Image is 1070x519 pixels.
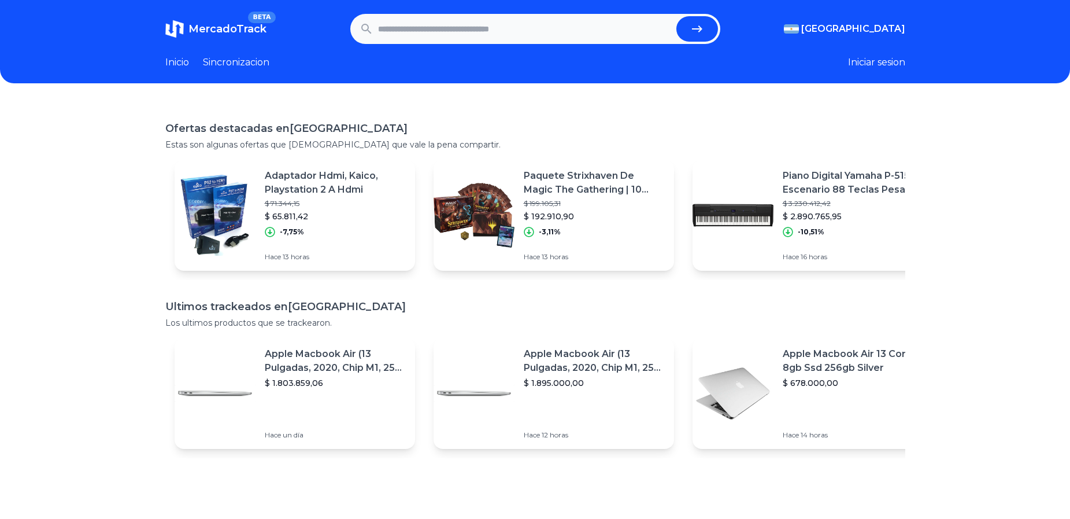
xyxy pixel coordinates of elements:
h1: Ultimos trackeados en [GEOGRAPHIC_DATA] [165,299,905,315]
p: Hace un día [265,430,406,440]
a: Sincronizacion [203,56,269,69]
p: Hace 14 horas [783,430,924,440]
a: Featured imageApple Macbook Air (13 Pulgadas, 2020, Chip M1, 256 Gb De Ssd, 8 Gb De Ram) - Plata$... [175,338,415,449]
a: Featured imageAdaptador Hdmi, Kaico, Playstation 2 A Hdmi$ 71.344,15$ 65.811,42-7,75%Hace 13 horas [175,160,415,271]
p: $ 1.895.000,00 [524,377,665,389]
img: Featured image [693,353,773,434]
p: -7,75% [280,227,304,237]
span: MercadoTrack [188,23,266,35]
p: Paquete Strixhaven De Magic The Gathering | 10 Potenciadores [524,169,665,197]
p: $ 1.803.859,06 [265,377,406,389]
p: Hace 13 horas [265,252,406,262]
p: Apple Macbook Air (13 Pulgadas, 2020, Chip M1, 256 Gb De Ssd, 8 Gb De Ram) - Plata [265,347,406,375]
a: Featured imageApple Macbook Air (13 Pulgadas, 2020, Chip M1, 256 Gb De Ssd, 8 Gb De Ram) - Plata$... [434,338,674,449]
img: Argentina [784,24,799,34]
p: $ 199.105,31 [524,199,665,208]
p: Hace 16 horas [783,252,924,262]
p: Apple Macbook Air (13 Pulgadas, 2020, Chip M1, 256 Gb De Ssd, 8 Gb De Ram) - Plata [524,347,665,375]
a: Featured imagePaquete Strixhaven De Magic The Gathering | 10 Potenciadores$ 199.105,31$ 192.910,9... [434,160,674,271]
img: Featured image [434,353,514,434]
button: Iniciar sesion [848,56,905,69]
h1: Ofertas destacadas en [GEOGRAPHIC_DATA] [165,120,905,137]
button: [GEOGRAPHIC_DATA] [784,22,905,36]
a: Featured imagePiano Digital Yamaha P-515b Escenario 88 Teclas Pesadas Cuo$ 3.230.412,42$ 2.890.76... [693,160,933,271]
img: Featured image [175,175,256,256]
p: $ 71.344,15 [265,199,406,208]
img: Featured image [175,353,256,434]
p: $ 678.000,00 [783,377,924,389]
a: Featured imageApple Macbook Air 13 Core I5 8gb Ssd 256gb Silver$ 678.000,00Hace 14 horas [693,338,933,449]
p: -3,11% [539,227,561,237]
img: Featured image [434,175,514,256]
p: Piano Digital Yamaha P-515b Escenario 88 Teclas Pesadas Cuo [783,169,924,197]
p: Hace 13 horas [524,252,665,262]
img: MercadoTrack [165,20,184,38]
a: MercadoTrackBETA [165,20,266,38]
p: $ 192.910,90 [524,211,665,222]
img: Featured image [693,175,773,256]
a: Inicio [165,56,189,69]
p: Apple Macbook Air 13 Core I5 8gb Ssd 256gb Silver [783,347,924,375]
p: Estas son algunas ofertas que [DEMOGRAPHIC_DATA] que vale la pena compartir. [165,139,905,150]
p: Los ultimos productos que se trackearon. [165,317,905,329]
span: BETA [248,12,275,23]
p: $ 3.230.412,42 [783,199,924,208]
p: -10,51% [798,227,824,237]
p: Hace 12 horas [524,430,665,440]
p: Adaptador Hdmi, Kaico, Playstation 2 A Hdmi [265,169,406,197]
span: [GEOGRAPHIC_DATA] [801,22,905,36]
p: $ 65.811,42 [265,211,406,222]
p: $ 2.890.765,95 [783,211,924,222]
